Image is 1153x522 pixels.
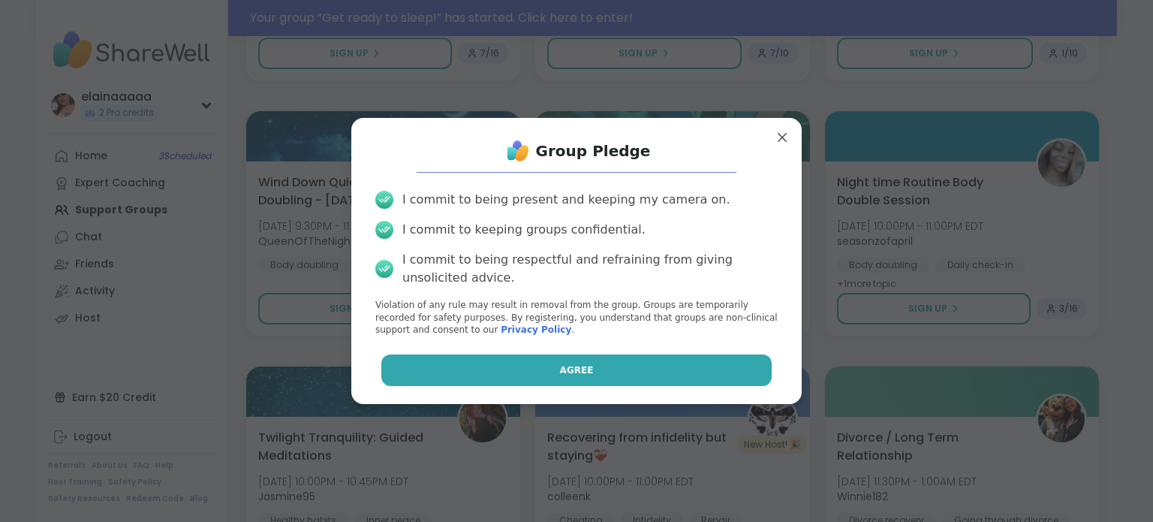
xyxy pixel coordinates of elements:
[402,251,778,287] div: I commit to being respectful and refraining from giving unsolicited advice.
[501,324,571,335] a: Privacy Policy
[375,299,778,336] p: Violation of any rule may result in removal from the group. Groups are temporarily recorded for s...
[402,221,646,239] div: I commit to keeping groups confidential.
[536,140,651,161] h1: Group Pledge
[381,355,772,386] button: Agree
[503,136,533,166] img: ShareWell Logo
[560,364,594,377] span: Agree
[402,191,730,209] div: I commit to being present and keeping my camera on.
